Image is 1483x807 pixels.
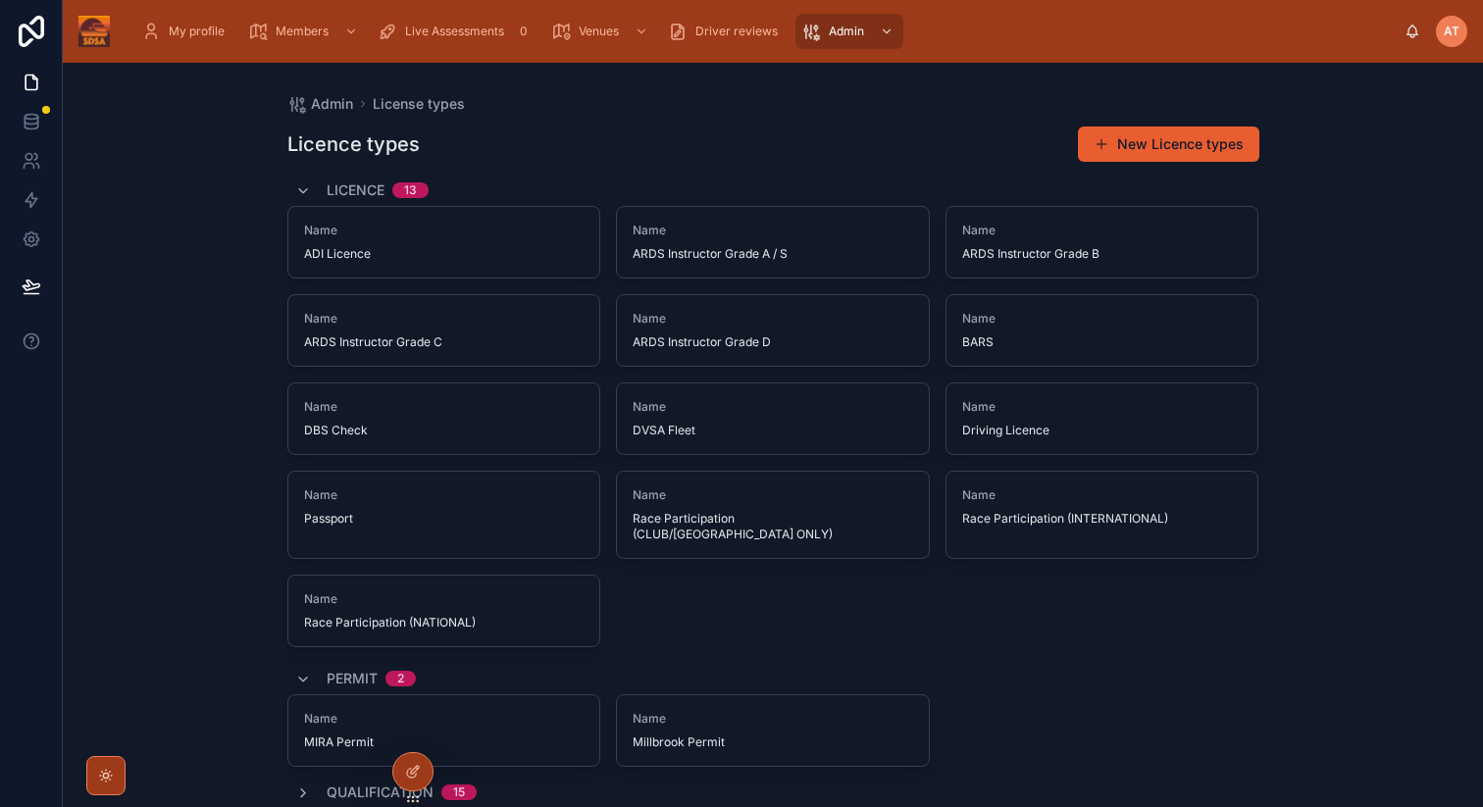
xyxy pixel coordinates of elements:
[304,511,585,527] span: Passport
[616,382,930,455] a: NameDVSA Fleet
[633,223,913,238] span: Name
[616,471,930,559] a: NameRace Participation (CLUB/[GEOGRAPHIC_DATA] ONLY)
[397,671,404,686] div: 2
[311,94,353,114] span: Admin
[78,16,110,47] img: App logo
[829,24,864,39] span: Admin
[946,294,1259,367] a: NameBARS
[616,694,930,767] a: NameMillbrook Permit
[327,669,378,688] span: Permit
[633,399,913,415] span: Name
[633,711,913,727] span: Name
[126,10,1405,53] div: scrollable content
[327,180,384,200] span: Licence
[404,182,417,198] div: 13
[962,334,1243,350] span: BARS
[304,311,585,327] span: Name
[946,471,1259,559] a: NameRace Participation (INTERNATIONAL)
[304,615,585,630] span: Race Participation (NATIONAL)
[327,782,434,802] span: Qualification
[287,294,601,367] a: NameARDS Instructor Grade C
[962,511,1243,527] span: Race Participation (INTERNATIONAL)
[616,206,930,278] a: NameARDS Instructor Grade A / S
[946,382,1259,455] a: NameDriving Licence
[373,94,465,114] a: License types
[372,14,541,49] a: Live Assessments0
[545,14,658,49] a: Venues
[287,471,601,559] a: NamePassport
[304,223,585,238] span: Name
[662,14,792,49] a: Driver reviews
[276,24,329,39] span: Members
[287,382,601,455] a: NameDBS Check
[795,14,903,49] a: Admin
[1444,24,1459,39] span: AT
[287,206,601,278] a: NameADI Licence
[633,334,913,350] span: ARDS Instructor Grade D
[633,246,913,262] span: ARDS Instructor Grade A / S
[169,24,225,39] span: My profile
[304,423,585,438] span: DBS Check
[304,246,585,262] span: ADI Licence
[304,487,585,503] span: Name
[695,24,778,39] span: Driver reviews
[453,784,465,800] div: 15
[962,399,1243,415] span: Name
[946,206,1259,278] a: NameARDS Instructor Grade B
[962,423,1243,438] span: Driving Licence
[962,246,1243,262] span: ARDS Instructor Grade B
[304,591,585,607] span: Name
[287,694,601,767] a: NameMIRA Permit
[512,20,536,43] div: 0
[304,734,585,750] span: MIRA Permit
[304,334,585,350] span: ARDS Instructor Grade C
[287,130,420,158] h1: Licence types
[962,487,1243,503] span: Name
[633,487,913,503] span: Name
[616,294,930,367] a: NameARDS Instructor Grade D
[962,223,1243,238] span: Name
[304,399,585,415] span: Name
[304,711,585,727] span: Name
[135,14,238,49] a: My profile
[633,511,913,542] span: Race Participation (CLUB/[GEOGRAPHIC_DATA] ONLY)
[287,575,601,647] a: NameRace Participation (NATIONAL)
[633,734,913,750] span: Millbrook Permit
[633,423,913,438] span: DVSA Fleet
[962,311,1243,327] span: Name
[633,311,913,327] span: Name
[579,24,619,39] span: Venues
[405,24,504,39] span: Live Assessments
[287,94,353,114] a: Admin
[242,14,368,49] a: Members
[1078,126,1259,162] button: New Licence types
